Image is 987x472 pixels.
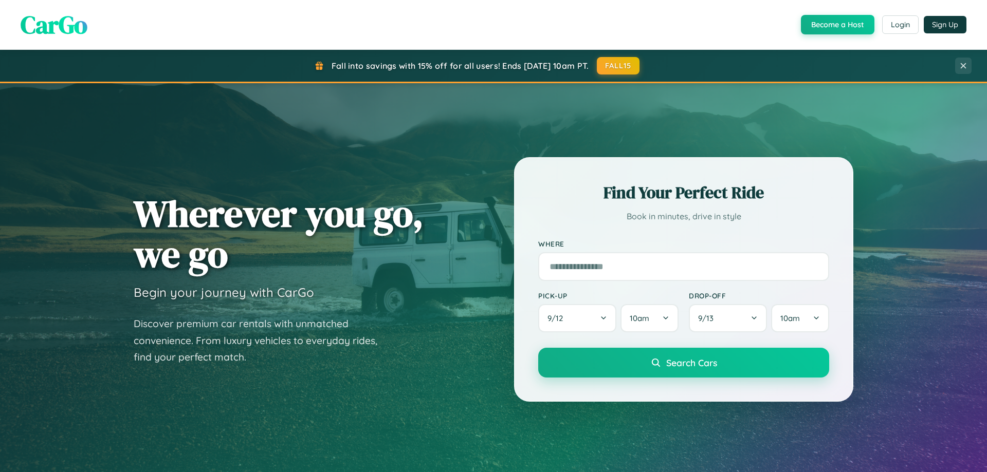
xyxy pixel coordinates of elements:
[630,313,649,323] span: 10am
[666,357,717,368] span: Search Cars
[538,181,829,204] h2: Find Your Perfect Ride
[924,16,966,33] button: Sign Up
[21,8,87,42] span: CarGo
[547,313,568,323] span: 9 / 12
[538,291,679,300] label: Pick-up
[801,15,874,34] button: Become a Host
[620,304,679,332] button: 10am
[134,315,391,366] p: Discover premium car rentals with unmatched convenience. From luxury vehicles to everyday rides, ...
[771,304,829,332] button: 10am
[332,61,589,71] span: Fall into savings with 15% off for all users! Ends [DATE] 10am PT.
[538,239,829,248] label: Where
[780,313,800,323] span: 10am
[689,291,829,300] label: Drop-off
[597,57,640,74] button: FALL15
[538,209,829,224] p: Book in minutes, drive in style
[882,15,919,34] button: Login
[538,304,616,332] button: 9/12
[134,193,424,274] h1: Wherever you go, we go
[698,313,719,323] span: 9 / 13
[538,348,829,377] button: Search Cars
[134,285,314,300] h3: Begin your journey with CarGo
[689,304,767,332] button: 9/13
